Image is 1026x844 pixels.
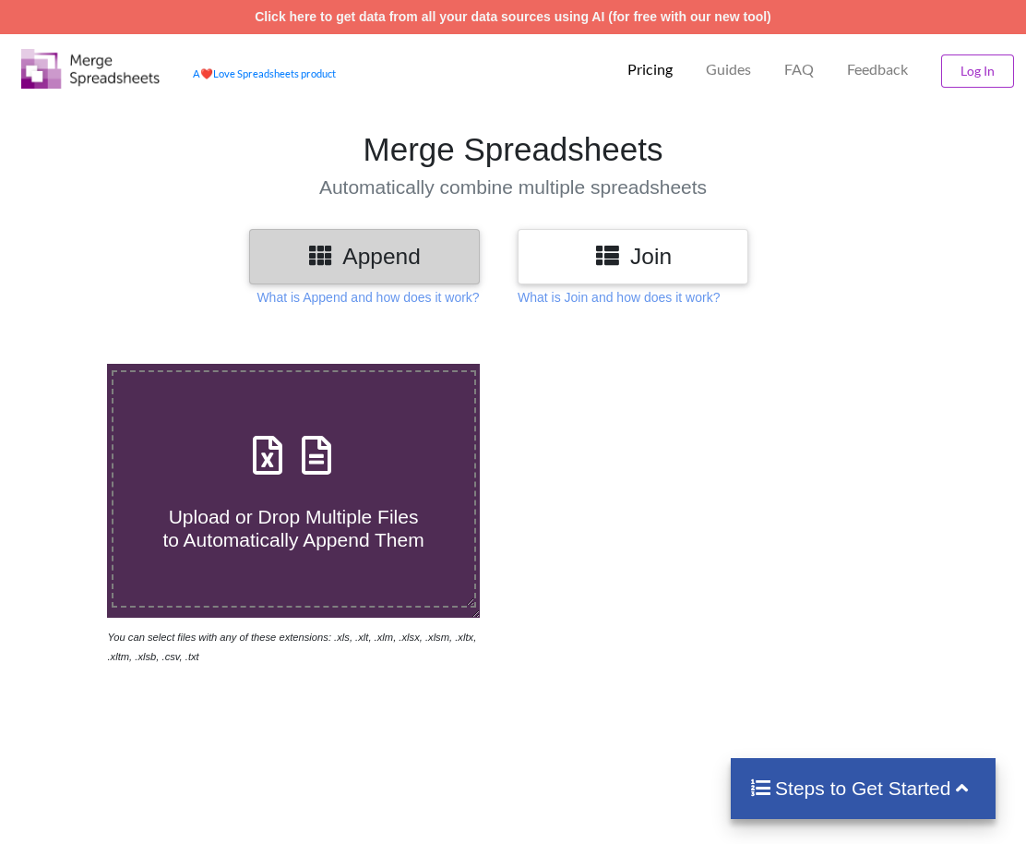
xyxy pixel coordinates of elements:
[255,9,771,24] a: Click here to get data from all your data sources using AI (for free with our new tool)
[706,60,751,79] p: Guides
[784,60,814,79] p: FAQ
[107,632,476,662] i: You can select files with any of these extensions: .xls, .xlt, .xlm, .xlsx, .xlsm, .xltx, .xltm, ...
[193,67,336,79] a: AheartLove Spreadsheets product
[847,62,908,77] span: Feedback
[749,777,977,800] h4: Steps to Get Started
[200,67,213,79] span: heart
[531,243,734,270] h3: Join
[256,288,479,307] p: What is Append and how does it work?
[627,60,673,79] p: Pricing
[518,288,720,307] p: What is Join and how does it work?
[21,49,160,89] img: Logo.png
[162,506,424,550] span: Upload or Drop Multiple Files to Automatically Append Them
[263,243,466,270] h3: Append
[941,54,1014,88] button: Log In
